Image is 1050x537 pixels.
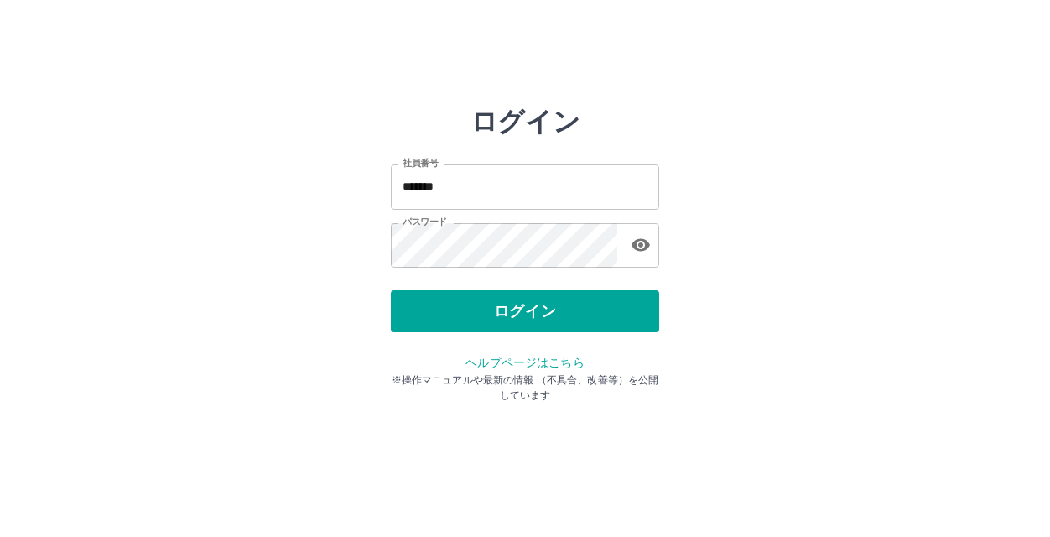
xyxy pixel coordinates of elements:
[391,373,659,403] p: ※操作マニュアルや最新の情報 （不具合、改善等）を公開しています
[391,290,659,332] button: ログイン
[403,157,438,169] label: 社員番号
[465,356,584,369] a: ヘルプページはこちら
[470,106,580,138] h2: ログイン
[403,216,447,228] label: パスワード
